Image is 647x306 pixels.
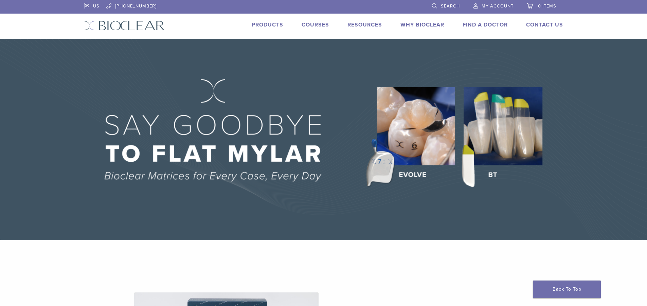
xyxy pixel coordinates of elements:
[463,21,508,28] a: Find A Doctor
[252,21,283,28] a: Products
[302,21,329,28] a: Courses
[538,3,556,9] span: 0 items
[526,21,563,28] a: Contact Us
[441,3,460,9] span: Search
[84,21,165,31] img: Bioclear
[347,21,382,28] a: Resources
[533,281,601,298] a: Back To Top
[400,21,444,28] a: Why Bioclear
[482,3,514,9] span: My Account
